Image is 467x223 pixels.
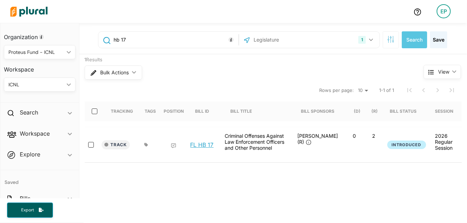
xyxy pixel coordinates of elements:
input: Legislature [253,33,328,47]
h3: Organization [4,27,75,42]
h2: Explore [20,150,40,158]
input: select-row-state-fl-2026-hb17 [88,142,94,148]
div: Tooltip anchor [228,37,234,43]
div: Tooltip anchor [38,34,44,40]
div: Bill Title [231,109,252,114]
div: (R) [372,101,378,121]
h2: Workspace [20,130,50,137]
h2: Search [20,109,38,116]
button: Export [7,203,53,218]
button: Bulk Actions [85,66,142,80]
div: Tags [145,101,156,121]
div: Bill ID [195,101,216,121]
button: 1 [356,33,378,47]
input: select-all-rows [92,109,97,114]
h2: Bills [20,194,30,202]
div: Bill Title [231,101,259,121]
button: Search [402,31,427,48]
div: Bill Sponsors [301,109,335,114]
button: First Page [402,83,417,97]
span: Export [16,207,39,213]
button: Previous Page [417,83,431,97]
span: Search Filters [387,36,394,42]
div: Bill Status [390,109,417,114]
div: Tracking [111,101,133,121]
div: Session [435,109,454,114]
div: Session [435,101,460,121]
span: View [438,68,449,75]
span: [PERSON_NAME] (R) [298,133,338,145]
h4: Saved [0,170,79,187]
div: 2026 Regular Session [435,133,459,151]
iframe: Intercom live chat [443,199,460,216]
button: Track [102,140,130,149]
span: Rows per page: [319,87,354,94]
div: (D) [354,109,361,114]
div: (D) [354,101,361,121]
div: Proteus Fund - ICNL [8,49,64,56]
div: Add tags [144,143,148,147]
div: Tags [145,109,156,114]
h3: Workspace [4,59,75,75]
p: 2 [367,133,381,139]
div: Bill ID [195,109,210,114]
div: (R) [372,109,378,114]
div: Position [164,109,184,114]
div: Add Position Statement [171,143,176,149]
p: 0 [348,133,362,139]
div: 1 [358,36,366,44]
span: 1-1 of 1 [379,87,394,94]
button: Save [430,31,447,48]
div: Position [164,101,184,121]
span: Bulk Actions [101,70,129,75]
div: Criminal Offenses Against Law Enforcement Officers and Other Personnel [222,133,292,157]
div: Tracking [111,109,133,114]
div: Bill Status [390,101,423,121]
div: Bill Sponsors [301,101,335,121]
button: Last Page [445,83,459,97]
a: FL HB 17 [190,141,214,148]
button: Next Page [431,83,445,97]
input: Enter keywords, bill # or legislator name [113,33,237,47]
div: 1 Results [85,56,397,63]
button: Introduced [387,141,426,149]
div: ICNL [8,81,64,88]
